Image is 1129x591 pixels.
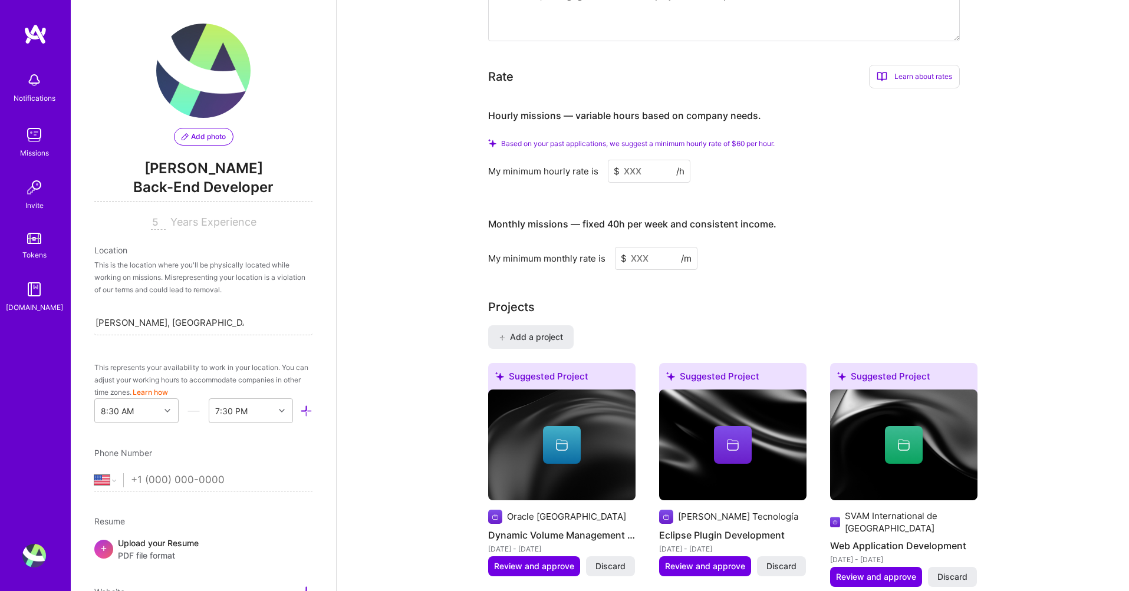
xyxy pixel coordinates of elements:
div: Rate [488,68,514,85]
a: User Avatar [19,544,49,567]
input: XXX [608,160,690,183]
i: icon SuggestedTeams [666,372,675,381]
input: +1 (000) 000-0000 [131,463,312,497]
img: cover [659,389,807,500]
i: Check [488,139,496,147]
i: icon Chevron [164,408,170,414]
button: Discard [586,556,635,576]
span: Review and approve [665,560,745,572]
img: Company logo [830,515,840,529]
button: Add a project [488,325,574,349]
div: This represents your availability to work in your location. You can adjust your working hours to ... [94,361,312,398]
div: Location [94,244,312,256]
div: Suggested Project [830,363,977,394]
span: Add a project [499,331,563,343]
span: Discard [937,571,967,583]
img: tokens [27,233,41,244]
h4: Web Application Development [830,538,977,553]
div: 8:30 AM [101,405,134,417]
div: My minimum hourly rate is [488,165,598,177]
i: icon Chevron [279,408,285,414]
h4: Eclipse Plugin Development [659,527,807,543]
div: Learn about rates [869,65,960,88]
span: /m [681,252,692,265]
img: logo [24,24,47,45]
img: User Avatar [22,544,46,567]
i: icon SuggestedTeams [837,372,846,381]
span: Resume [94,516,125,526]
div: Upload your Resume [118,537,199,562]
div: Tokens [22,249,47,261]
span: Based on your past applications, we suggest a minimum hourly rate of $60 per hour. [501,139,775,148]
span: $ [621,252,627,265]
div: [DATE] - [DATE] [659,543,807,555]
div: [DATE] - [DATE] [830,553,977,566]
span: Phone Number [94,448,152,458]
i: icon BookOpen [877,71,887,82]
img: Invite [22,176,46,199]
img: bell [22,68,46,92]
div: [DOMAIN_NAME] [6,301,63,313]
button: Review and approve [488,556,580,576]
span: Discard [766,560,796,572]
button: Add photo [174,128,233,146]
input: XX [151,216,166,230]
div: Projects [488,298,535,316]
span: + [100,542,107,554]
div: Invite [25,199,44,212]
div: Suggested Project [488,363,636,394]
div: Missions [20,147,49,159]
span: Back-End Developer [94,177,312,202]
button: Discard [928,567,977,587]
span: Discard [595,560,626,572]
button: Review and approve [830,567,922,587]
img: Company logo [488,510,502,524]
img: cover [488,389,636,500]
input: XXX [615,247,697,270]
i: icon SuggestedTeams [495,372,504,381]
img: teamwork [22,123,46,147]
div: 7:30 PM [215,405,248,417]
h4: Hourly missions — variable hours based on company needs. [488,110,761,121]
span: [PERSON_NAME] [94,160,312,177]
img: User Avatar [156,24,251,118]
div: SVAM International de [GEOGRAPHIC_DATA] [845,510,977,534]
span: Years Experience [170,216,256,228]
img: cover [830,389,977,500]
h4: Monthly missions — fixed 40h per week and consistent income. [488,219,776,230]
div: My minimum monthly rate is [488,252,605,265]
span: Review and approve [494,560,574,572]
span: Add photo [182,131,226,142]
i: icon PencilPurple [182,133,189,140]
span: PDF file format [118,549,199,562]
img: Company logo [659,510,673,524]
button: Review and approve [659,556,751,576]
div: Notifications [14,92,55,104]
i: icon HorizontalInLineDivider [187,405,200,417]
span: /h [676,165,684,177]
span: Review and approve [836,571,916,583]
span: $ [614,165,620,177]
div: +Upload your ResumePDF file format [94,537,312,562]
div: [DATE] - [DATE] [488,543,636,555]
h4: Dynamic Volume Management System [488,527,636,543]
div: Suggested Project [659,363,807,394]
img: guide book [22,278,46,301]
button: Discard [757,556,806,576]
button: Learn how [133,386,168,398]
div: Oracle [GEOGRAPHIC_DATA] [507,510,626,523]
div: This is the location where you'll be physically located while working on missions. Misrepresentin... [94,259,312,296]
div: [PERSON_NAME] Tecnología [678,510,798,523]
i: icon PlusBlack [499,335,505,341]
